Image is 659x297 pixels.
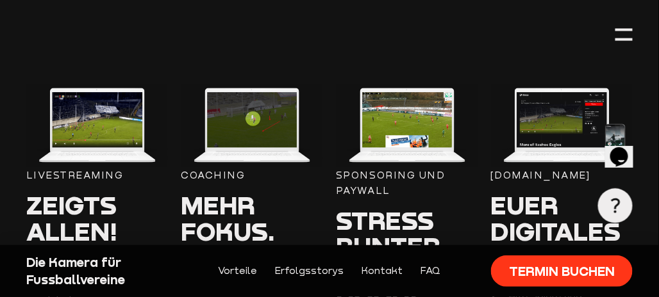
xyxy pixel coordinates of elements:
a: FAQ [421,263,441,278]
div: Sponsoring und paywall [336,168,478,198]
div: [DOMAIN_NAME] [491,168,633,183]
span: Euer digitales Zuhause [491,189,621,272]
iframe: chat widget [605,129,646,168]
img: Sponsoring-Mockup.png [336,84,478,168]
a: Termin buchen [491,255,633,287]
a: Kontakt [362,263,403,278]
div: Coaching [181,168,322,183]
div: Livestreaming [26,168,168,183]
a: Vorteile [218,263,257,278]
div: Die Kamera für Fussballvereine [26,253,168,288]
img: Mockup_Coaching-1.png [181,84,322,168]
img: Fussball-Player.png [26,84,168,168]
img: Mockup-TV.png [491,84,633,168]
a: Erfolgsstorys [274,263,344,278]
span: Zeigts allen! [26,189,117,246]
